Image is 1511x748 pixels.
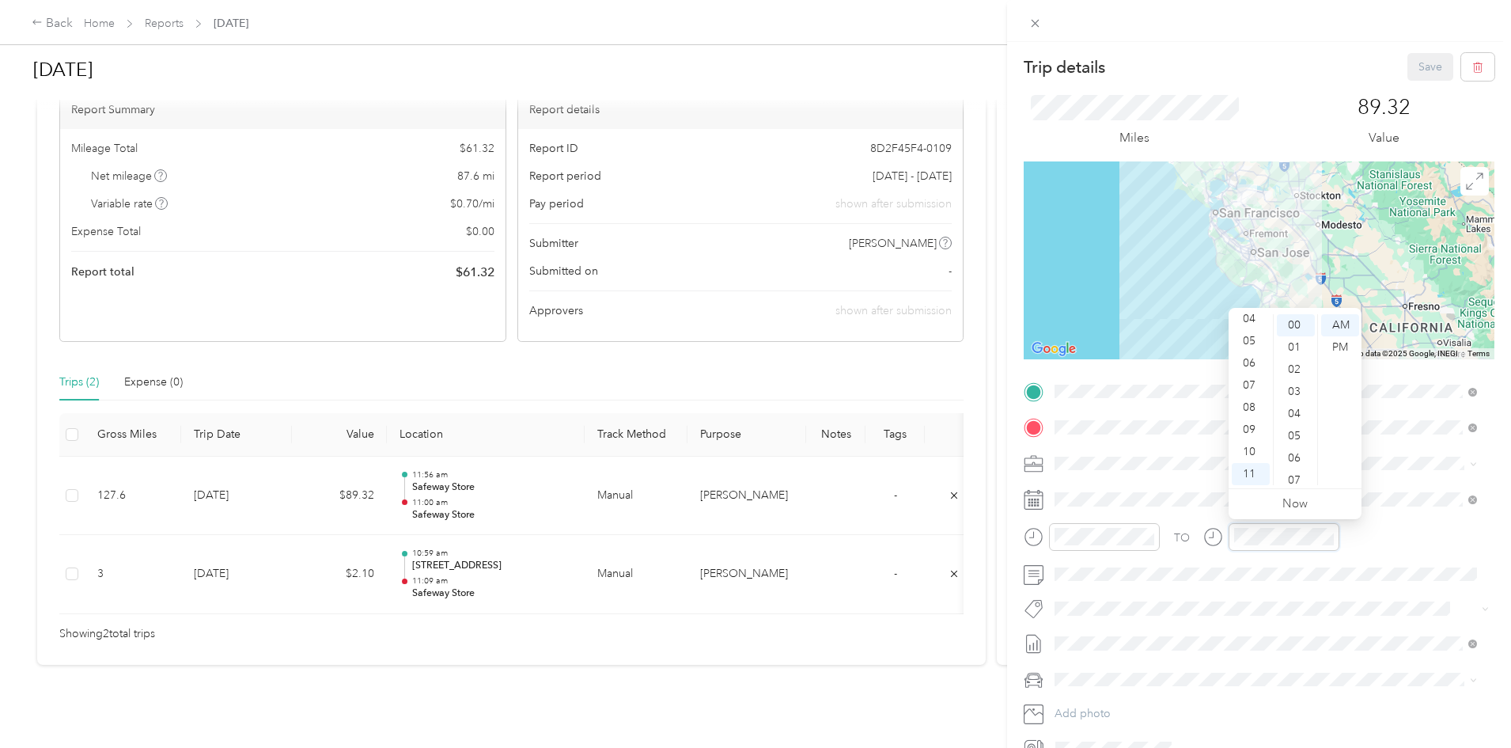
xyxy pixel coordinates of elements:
[1049,703,1494,725] button: Add photo
[1277,469,1315,492] div: 07
[1277,425,1315,447] div: 05
[1232,441,1270,463] div: 10
[1348,349,1458,358] span: Map data ©2025 Google, INEGI
[1277,359,1315,381] div: 02
[1174,530,1190,546] div: TO
[1277,403,1315,425] div: 04
[1232,374,1270,397] div: 07
[1232,397,1270,419] div: 08
[1277,314,1315,336] div: 00
[1232,330,1270,352] div: 05
[1232,463,1270,485] div: 11
[1321,336,1359,359] div: PM
[1232,419,1270,441] div: 09
[1024,56,1105,78] p: Trip details
[1282,496,1308,511] a: Now
[1277,447,1315,469] div: 06
[1277,336,1315,359] div: 01
[1232,352,1270,374] div: 06
[1369,128,1399,148] p: Value
[1028,339,1080,359] a: Open this area in Google Maps (opens a new window)
[1119,128,1149,148] p: Miles
[1232,308,1270,330] div: 04
[1467,349,1490,358] a: Terms (opens in new tab)
[1422,659,1511,748] iframe: Everlance-gr Chat Button Frame
[1277,381,1315,403] div: 03
[1358,95,1411,120] p: 89.32
[1321,314,1359,336] div: AM
[1028,339,1080,359] img: Google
